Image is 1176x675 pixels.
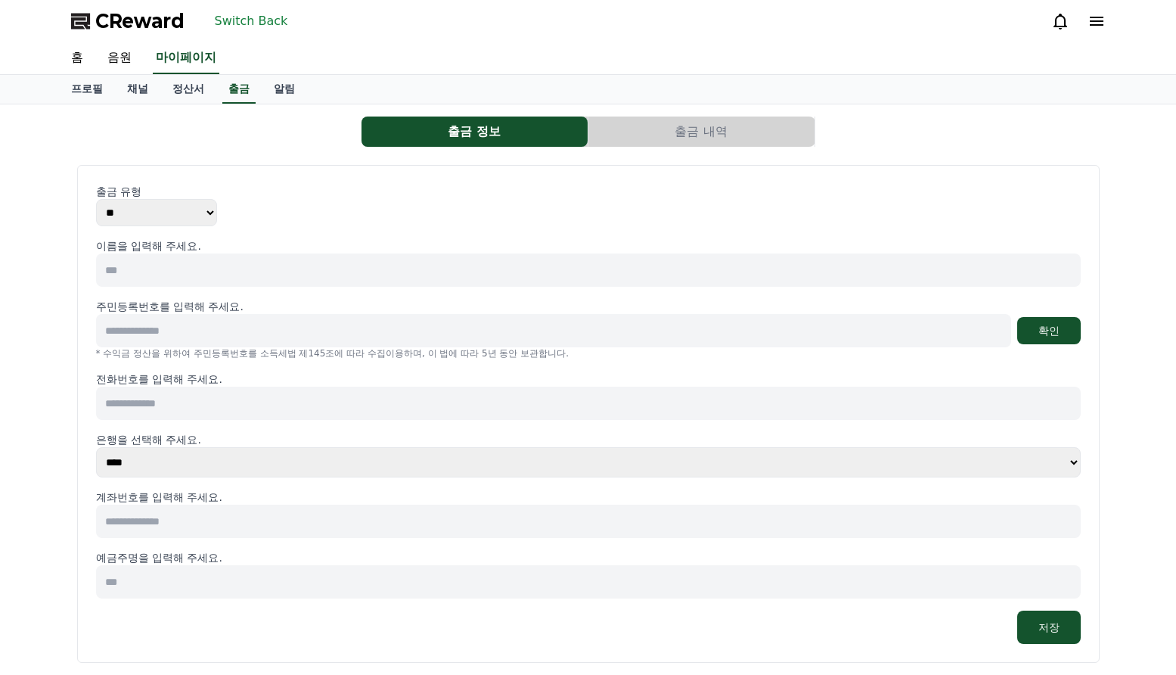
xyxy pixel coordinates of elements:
a: 마이페이지 [153,42,219,74]
a: 음원 [95,42,144,74]
p: 예금주명을 입력해 주세요. [96,550,1081,565]
a: 프로필 [59,75,115,104]
p: 주민등록번호를 입력해 주세요. [96,299,244,314]
a: 출금 정보 [361,117,588,147]
a: CReward [71,9,185,33]
button: 출금 정보 [361,117,588,147]
p: * 수익금 정산을 위하여 주민등록번호를 소득세법 제145조에 따라 수집이용하며, 이 법에 따라 5년 동안 보관합니다. [96,347,1081,359]
span: CReward [95,9,185,33]
a: 출금 내역 [588,117,815,147]
p: 출금 유형 [96,184,1081,199]
p: 이름을 입력해 주세요. [96,238,1081,254]
a: 홈 [59,42,95,74]
button: 저장 [1017,611,1081,644]
p: 전화번호를 입력해 주세요. [96,372,1081,387]
a: 알림 [262,75,307,104]
a: 출금 [222,75,256,104]
p: 은행을 선택해 주세요. [96,432,1081,447]
a: 채널 [115,75,160,104]
p: 계좌번호를 입력해 주세요. [96,490,1081,505]
a: 정산서 [160,75,216,104]
button: Switch Back [209,9,294,33]
button: 확인 [1017,317,1081,344]
button: 출금 내역 [588,117,815,147]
